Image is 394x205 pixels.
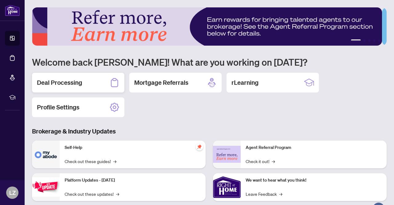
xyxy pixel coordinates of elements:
[373,39,376,42] button: 4
[65,144,201,151] p: Self-Help
[134,78,188,87] h2: Mortgage Referrals
[246,177,382,184] p: We want to hear what you think!
[272,158,275,165] span: →
[116,191,119,197] span: →
[32,141,60,168] img: Self-Help
[213,146,241,163] img: Agent Referral Program
[351,39,361,42] button: 1
[363,39,366,42] button: 2
[5,5,20,16] img: logo
[32,127,387,136] h3: Brokerage & Industry Updates
[37,78,82,87] h2: Deal Processing
[246,144,382,151] p: Agent Referral Program
[32,56,387,68] h1: Welcome back [PERSON_NAME]! What are you working on [DATE]?
[196,143,203,150] span: pushpin
[368,39,371,42] button: 3
[113,158,116,165] span: →
[213,173,241,201] img: We want to hear what you think!
[279,191,282,197] span: →
[246,191,282,197] a: Leave Feedback→
[9,188,16,197] span: LZ
[369,183,388,202] button: Open asap
[32,177,60,197] img: Platform Updates - July 21, 2025
[65,177,201,184] p: Platform Updates - [DATE]
[65,158,116,165] a: Check out these guides!→
[378,39,380,42] button: 5
[246,158,275,165] a: Check it out!→
[32,7,382,46] img: Slide 0
[37,103,79,112] h2: Profile Settings
[65,191,119,197] a: Check out these updates!→
[231,78,259,87] h2: rLearning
